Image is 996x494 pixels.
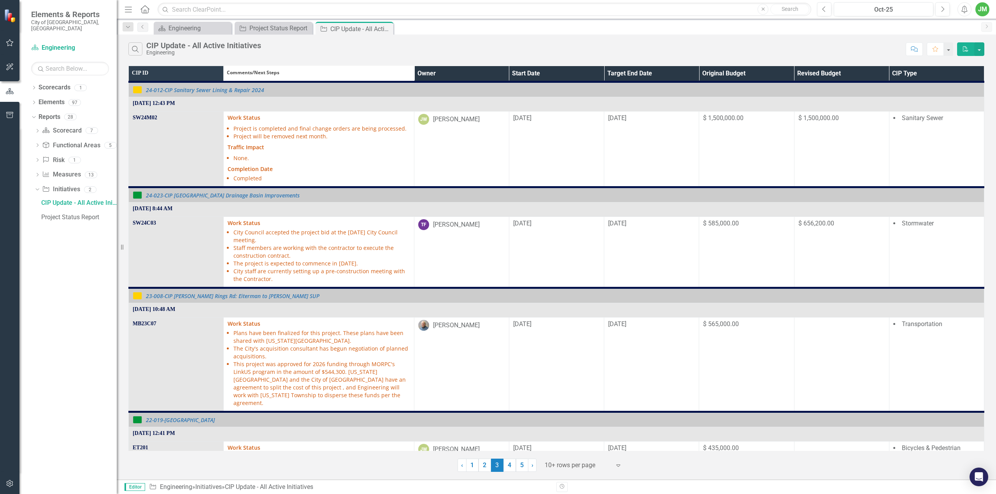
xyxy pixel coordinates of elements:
[129,412,984,427] td: Double-Click to Edit Right Click for Context Menu
[414,318,509,412] td: Double-Click to Edit
[133,429,980,437] div: [DATE] 12:41 PM
[39,83,70,92] a: Scorecards
[124,483,145,491] span: Editor
[233,244,410,260] li: Staff members are working with the contractor to execute the construction contract.
[133,291,142,300] img: Near Target
[31,44,109,52] a: Engineering
[608,320,626,328] span: [DATE]
[133,99,980,107] div: [DATE] 12:43 PM
[509,112,604,187] td: Double-Click to Edit
[836,5,931,14] div: Oct-25
[770,4,809,15] button: Search
[970,468,988,486] div: Open Intercom Messenger
[233,229,410,244] li: City Council accepted the project bid at the [DATE] City Council meeting.
[39,197,117,209] a: CIP Update - All Active Initiatives
[156,23,230,33] a: Engineering
[513,320,531,328] span: [DATE]
[42,170,81,179] a: Measures
[149,483,551,492] div: » »
[41,214,117,221] div: Project Status Report
[513,114,531,122] span: [DATE]
[902,114,943,122] span: Sanitary Sewer
[975,2,989,16] button: JM
[703,320,739,328] span: $ 565,000.00
[433,445,480,454] div: [PERSON_NAME]
[168,23,230,33] div: Engineering
[794,112,889,187] td: Double-Click to Edit
[133,445,148,450] span: ET201
[39,211,117,223] a: Project Status Report
[782,6,798,12] span: Search
[31,62,109,75] input: Search Below...
[703,444,739,452] span: $ 435,000.00
[433,321,480,330] div: [PERSON_NAME]
[160,483,192,491] a: Engineering
[531,461,533,469] span: ›
[418,444,429,455] div: JW
[104,142,117,148] div: 5
[608,220,626,227] span: [DATE]
[74,84,87,91] div: 1
[195,483,222,491] a: Initiatives
[233,175,410,182] li: Completed
[794,318,889,412] td: Double-Click to Edit
[133,220,156,226] span: SW24C03
[798,114,839,122] span: $ 1,500,000.00
[228,444,260,451] strong: Work Status
[68,99,81,106] div: 97
[129,187,984,202] td: Double-Click to Edit Right Click for Context Menu
[146,87,980,93] a: 24-012-CIP Sanitary Sewer Lining & Repair 2024
[604,217,699,288] td: Double-Click to Edit
[466,459,479,472] a: 1
[146,50,261,56] div: Engineering
[433,115,480,124] div: [PERSON_NAME]
[64,114,77,120] div: 28
[509,318,604,412] td: Double-Click to Edit
[233,360,410,407] li: This project was approved for 2026 funding through MORPC's LinkUS program in the amount of $544,3...
[228,165,273,173] strong: Completion Date
[158,3,811,16] input: Search ClearPoint...
[39,113,60,122] a: Reports
[513,444,531,452] span: [DATE]
[224,217,414,288] td: Double-Click to Edit
[84,186,96,193] div: 2
[146,293,980,299] a: 23-008-CIP [PERSON_NAME] Rings Rd: Eiterman to [PERSON_NAME] SUP
[41,199,117,206] div: CIP Update - All Active Initiatives
[703,114,743,122] span: $ 1,500,000.00
[86,127,98,134] div: 7
[133,415,142,424] img: On Target
[228,114,260,121] strong: Work Status
[228,143,264,151] strong: Traffic Impact
[225,483,313,491] div: CIP Update - All Active Initiatives
[42,156,64,165] a: Risk
[608,114,626,122] span: [DATE]
[509,217,604,288] td: Double-Click to Edit
[228,219,260,227] strong: Work Status
[703,220,739,227] span: $ 585,000.00
[42,185,80,194] a: Initiatives
[129,82,984,97] td: Double-Click to Edit Right Click for Context Menu
[699,112,794,187] td: Double-Click to Edit
[228,320,260,327] strong: Work Status
[418,114,429,125] div: JW
[834,2,933,16] button: Oct-25
[479,459,491,472] a: 2
[461,461,463,469] span: ‹
[39,98,65,107] a: Elements
[129,318,224,412] td: Double-Click to Edit
[237,23,310,33] a: Project Status Report
[418,320,429,331] img: Jared Groves
[794,217,889,288] td: Double-Click to Edit
[604,112,699,187] td: Double-Click to Edit
[516,459,528,472] a: 5
[129,112,224,187] td: Double-Click to Edit
[31,19,109,32] small: City of [GEOGRAPHIC_DATA], [GEOGRAPHIC_DATA]
[902,320,942,328] span: Transportation
[146,192,980,198] a: 24-023-CIP [GEOGRAPHIC_DATA] Drainage Basin Improvements
[42,141,100,150] a: Functional Areas
[146,417,980,423] a: 22-019-[GEOGRAPHIC_DATA]
[31,10,109,19] span: Elements & Reports
[418,219,429,230] div: TF
[4,9,18,23] img: ClearPoint Strategy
